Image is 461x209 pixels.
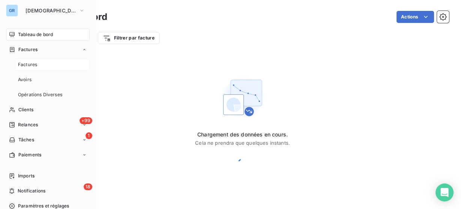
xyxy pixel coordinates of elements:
div: GR [6,5,18,17]
span: Factures [18,61,37,68]
span: Opérations Diverses [18,91,62,98]
img: First time [219,74,267,122]
span: [DEMOGRAPHIC_DATA] [26,8,76,14]
span: Cela ne prendra que quelques instants. [195,140,290,146]
span: Relances [18,121,38,128]
span: Factures [18,46,38,53]
span: Tâches [18,136,34,143]
button: Filtrer par facture [98,32,159,44]
span: 18 [84,183,92,190]
span: Tableau de bord [18,31,53,38]
button: Actions [396,11,434,23]
span: +99 [80,117,92,124]
span: Notifications [18,188,45,194]
span: Chargement des données en cours. [195,131,290,138]
span: 1 [86,132,92,139]
div: Open Intercom Messenger [435,183,453,201]
span: Paiements [18,151,41,158]
span: Clients [18,106,33,113]
span: Imports [18,173,35,179]
span: Avoirs [18,76,32,83]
